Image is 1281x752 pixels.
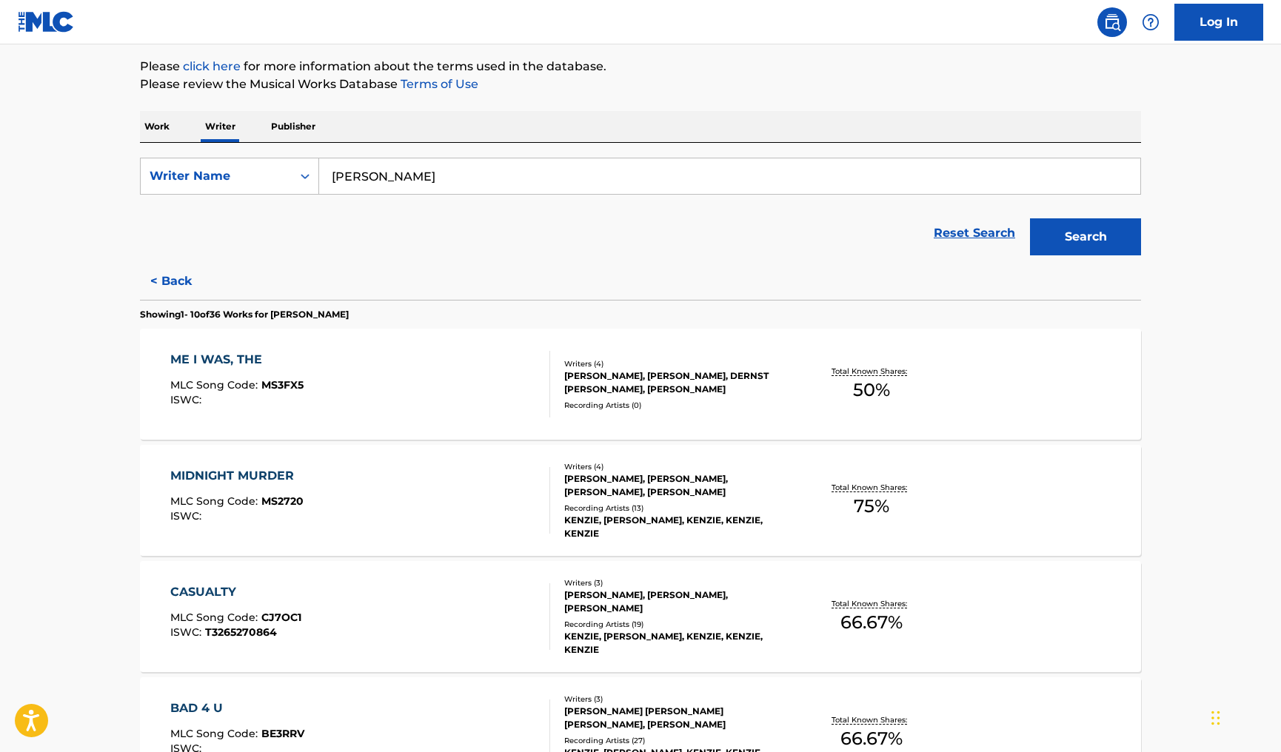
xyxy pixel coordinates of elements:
[564,514,788,540] div: KENZIE, [PERSON_NAME], KENZIE, KENZIE, KENZIE
[140,561,1141,672] a: CASUALTYMLC Song Code:CJ7OC1ISWC:T3265270864Writers (3)[PERSON_NAME], [PERSON_NAME], [PERSON_NAME...
[564,577,788,588] div: Writers ( 3 )
[564,619,788,630] div: Recording Artists ( 19 )
[140,308,349,321] p: Showing 1 - 10 of 36 Works for [PERSON_NAME]
[840,725,903,752] span: 66.67 %
[261,378,304,392] span: MS3FX5
[170,494,261,508] span: MLC Song Code :
[840,609,903,636] span: 66.67 %
[267,111,320,142] p: Publisher
[150,167,283,185] div: Writer Name
[832,714,911,725] p: Total Known Shares:
[170,699,304,717] div: BAD 4 U
[140,111,174,142] p: Work
[1174,4,1263,41] a: Log In
[564,735,788,746] div: Recording Artists ( 27 )
[261,494,304,508] span: MS2720
[926,217,1023,249] a: Reset Search
[170,393,205,406] span: ISWC :
[140,329,1141,440] a: ME I WAS, THEMLC Song Code:MS3FX5ISWC:Writers (4)[PERSON_NAME], [PERSON_NAME], DERNST [PERSON_NAM...
[170,467,304,485] div: MIDNIGHT MURDER
[170,378,261,392] span: MLC Song Code :
[1211,696,1220,740] div: Drag
[170,727,261,740] span: MLC Song Code :
[564,400,788,411] div: Recording Artists ( 0 )
[854,493,889,520] span: 75 %
[170,625,205,639] span: ISWC :
[1142,13,1160,31] img: help
[564,369,788,396] div: [PERSON_NAME], [PERSON_NAME], DERNST [PERSON_NAME], [PERSON_NAME]
[564,588,788,615] div: [PERSON_NAME], [PERSON_NAME], [PERSON_NAME]
[261,727,304,740] span: BE3RRV
[140,263,229,300] button: < Back
[564,358,788,369] div: Writers ( 4 )
[205,625,277,639] span: T3265270864
[201,111,240,142] p: Writer
[140,58,1141,75] p: Please for more information about the terms used in the database.
[1030,218,1141,255] button: Search
[832,598,911,609] p: Total Known Shares:
[140,75,1141,93] p: Please review the Musical Works Database
[1207,681,1281,752] iframe: Chat Widget
[140,158,1141,263] form: Search Form
[564,705,788,731] div: [PERSON_NAME] [PERSON_NAME] [PERSON_NAME], [PERSON_NAME]
[170,509,205,523] span: ISWC :
[564,694,788,705] div: Writers ( 3 )
[18,11,75,33] img: MLC Logo
[832,482,911,493] p: Total Known Shares:
[564,630,788,657] div: KENZIE, [PERSON_NAME], KENZIE, KENZIE, KENZIE
[1097,7,1127,37] a: Public Search
[1136,7,1165,37] div: Help
[140,445,1141,556] a: MIDNIGHT MURDERMLC Song Code:MS2720ISWC:Writers (4)[PERSON_NAME], [PERSON_NAME], [PERSON_NAME], [...
[170,611,261,624] span: MLC Song Code :
[170,583,301,601] div: CASUALTY
[832,366,911,377] p: Total Known Shares:
[1103,13,1121,31] img: search
[564,472,788,499] div: [PERSON_NAME], [PERSON_NAME], [PERSON_NAME], [PERSON_NAME]
[564,461,788,472] div: Writers ( 4 )
[853,377,890,403] span: 50 %
[183,59,241,73] a: click here
[261,611,301,624] span: CJ7OC1
[170,351,304,369] div: ME I WAS, THE
[564,503,788,514] div: Recording Artists ( 13 )
[398,77,478,91] a: Terms of Use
